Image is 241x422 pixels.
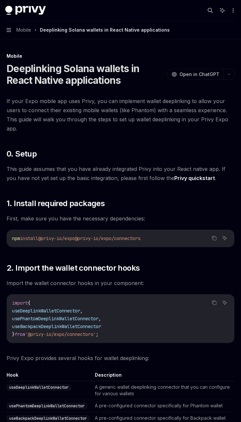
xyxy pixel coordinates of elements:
[210,298,218,307] button: Copy the contents from the code block
[98,316,101,322] span: ,
[25,331,96,337] span: '@privy-io/expo/connectors'
[5,6,46,15] img: dark logo
[7,53,234,59] div: Mobile
[12,324,101,329] span: useBackpackDeeplinkWalletConnector
[12,331,15,337] span: }
[12,308,80,314] span: useDeeplinkWalletConnector
[7,198,105,209] span: 1. Install required packages
[7,164,234,183] span: This guide assumes that you have already integrated Privy into your React native app. If you have...
[12,316,98,322] span: usePhantomDeeplinkWalletConnector
[20,235,38,241] span: install
[7,384,71,391] code: useDeeplinkWalletConnector
[40,26,170,34] div: Deeplinking Solana wallets in React Native applications
[16,26,31,34] span: Mobile
[92,381,234,400] td: A generic wallet deeplinking connector that you can configure for various wallets
[7,403,87,409] code: usePhantomDeeplinkWalletConnector
[7,63,165,86] h1: Deeplinking Solana wallets in React Native applications
[38,235,75,241] span: @privy-io/expo
[92,400,234,412] td: A pre-configured connector specifically for Phantom wallet
[210,234,218,242] button: Copy the contents from the code block
[15,331,25,337] span: from
[7,263,140,273] span: 2. Import the wallet connector hooks
[167,69,223,80] button: Open in ChatGPT
[7,97,234,133] span: If your Expo mobile app uses Privy, you can implement wallet deeplinking to allow your users to c...
[7,372,92,381] th: Hook
[75,235,140,241] span: @privy-io/expo/connectors
[7,149,37,159] span: 0. Setup
[7,415,90,422] code: useBackpackDeeplinkWalletConnector
[180,71,219,78] span: Open in ChatGPT
[220,298,229,307] button: Ask AI
[92,372,234,381] th: Description
[174,175,215,182] a: Privy quickstart
[12,300,28,306] span: import
[7,279,234,288] span: Import the wallet connector hooks in your component:
[96,331,98,337] span: ;
[7,214,234,223] span: First, make sure you have the necessary dependencies:
[229,6,236,15] button: More actions
[12,235,20,241] span: npm
[80,308,83,314] span: ,
[28,300,30,306] span: {
[220,234,229,242] button: Ask AI
[7,354,234,363] span: Privy Expo provides several hooks for wallet deeplinking:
